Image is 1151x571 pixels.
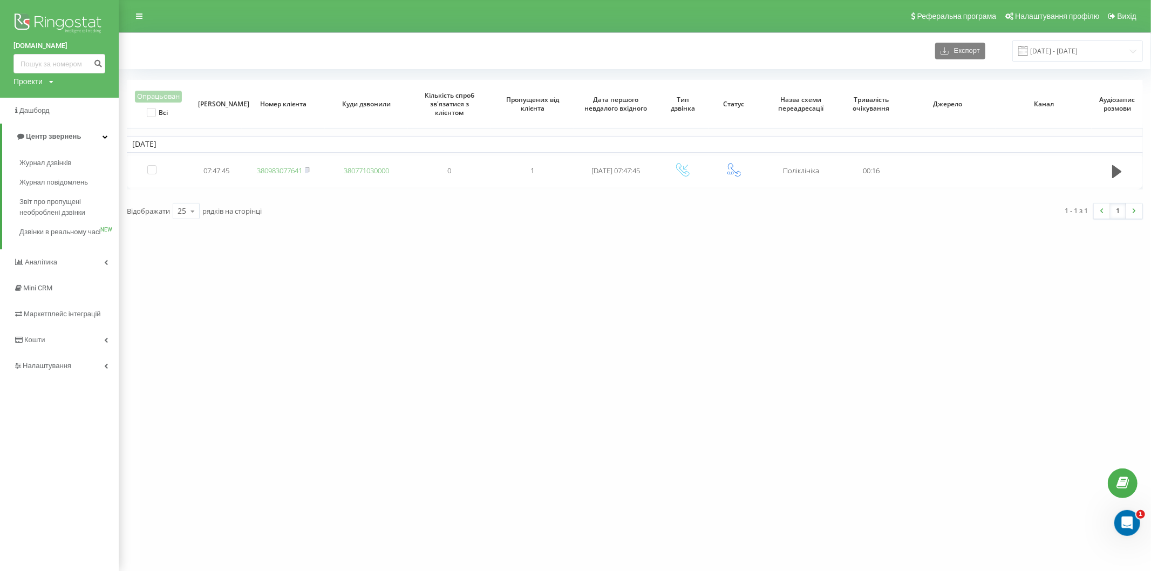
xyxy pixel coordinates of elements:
[202,206,262,216] span: рядків на сторінці
[23,362,71,370] span: Налаштування
[1110,203,1126,219] a: 1
[665,96,701,112] span: Тип дзвінка
[198,100,234,108] span: [PERSON_NAME]
[19,173,119,192] a: Журнал повідомлень
[1118,12,1136,21] span: Вихід
[24,336,45,344] span: Кошти
[13,76,43,87] div: Проекти
[19,153,119,173] a: Журнал дзвінків
[127,136,1143,152] td: [DATE]
[178,206,186,216] div: 25
[190,155,242,187] td: 07:47:45
[147,108,168,117] label: Всі
[1099,96,1135,112] span: Аудіозапис розмови
[13,40,105,51] a: [DOMAIN_NAME]
[1015,12,1099,21] span: Налаштування профілю
[1005,100,1082,108] span: Канал
[448,166,452,175] span: 0
[949,47,980,55] span: Експорт
[19,196,113,218] span: Звіт про пропущені необроблені дзвінки
[850,96,893,112] span: Тривалість очікування
[251,100,316,108] span: Номер клієнта
[19,222,119,242] a: Дзвінки в реальному часіNEW
[334,100,399,108] span: Куди дзвонили
[500,96,566,112] span: Пропущених від клієнта
[1114,510,1140,536] iframe: Intercom live chat
[19,227,100,237] span: Дзвінки в реальному часі
[759,155,842,187] td: Поліклініка
[917,12,997,21] span: Реферальна програма
[1136,510,1145,519] span: 1
[24,310,101,318] span: Маркетплейс інтеграцій
[13,11,105,38] img: Ringostat logo
[344,166,389,175] a: 380771030000
[2,124,119,149] a: Центр звернень
[257,166,302,175] a: 380983077641
[910,100,986,108] span: Джерело
[19,192,119,222] a: Звіт про пропущені необроблені дзвінки
[591,166,640,175] span: [DATE] 07:47:45
[23,284,52,292] span: Mini CRM
[19,106,50,114] span: Дашборд
[13,54,105,73] input: Пошук за номером
[530,166,534,175] span: 1
[25,258,57,266] span: Аналiтика
[1065,205,1088,216] div: 1 - 1 з 1
[26,132,81,140] span: Центр звернень
[583,96,649,112] span: Дата першого невдалого вхідного
[935,43,985,59] button: Експорт
[417,91,482,117] span: Кількість спроб зв'язатися з клієнтом
[716,100,752,108] span: Статус
[19,177,88,188] span: Журнал повідомлень
[842,155,900,187] td: 00:16
[19,158,71,168] span: Журнал дзвінків
[127,206,170,216] span: Відображати
[768,96,834,112] span: Назва схеми переадресації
